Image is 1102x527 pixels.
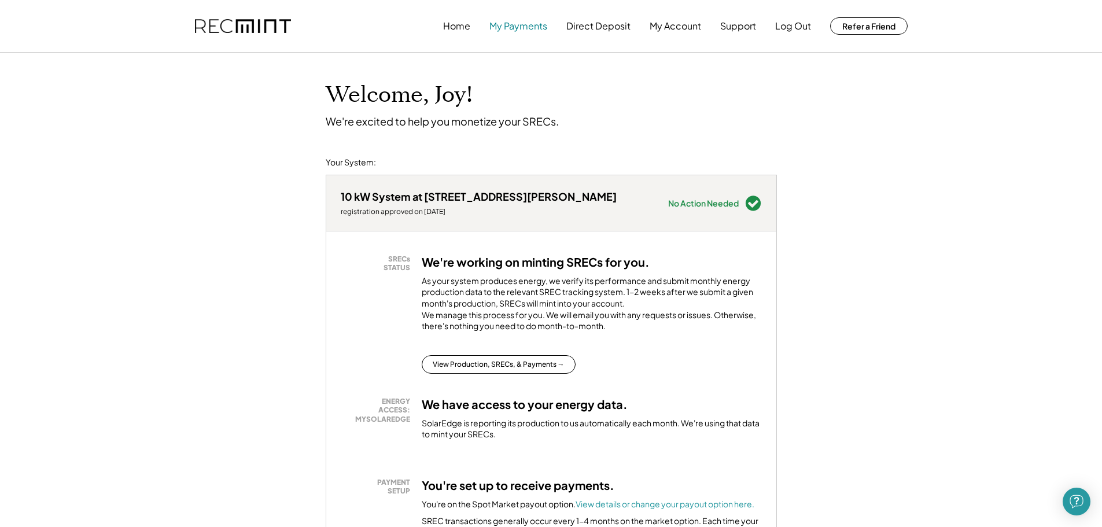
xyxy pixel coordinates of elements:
h3: We have access to your energy data. [422,397,628,412]
button: Direct Deposit [566,14,631,38]
button: Refer a Friend [830,17,908,35]
div: SolarEdge is reporting its production to us automatically each month. We're using that data to mi... [422,418,762,440]
div: SRECs STATUS [347,255,410,272]
div: You're on the Spot Market payout option. [422,499,754,510]
div: As your system produces energy, we verify its performance and submit monthly energy production da... [422,275,762,338]
button: My Account [650,14,701,38]
div: registration approved on [DATE] [341,207,617,216]
button: View Production, SRECs, & Payments → [422,355,576,374]
div: 10 kW System at [STREET_ADDRESS][PERSON_NAME] [341,190,617,203]
div: PAYMENT SETUP [347,478,410,496]
a: View details or change your payout option here. [576,499,754,509]
button: Log Out [775,14,811,38]
div: Your System: [326,157,376,168]
button: My Payments [489,14,547,38]
div: No Action Needed [668,199,739,207]
h3: We're working on minting SRECs for you. [422,255,650,270]
h1: Welcome, Joy! [326,82,473,109]
button: Support [720,14,756,38]
img: recmint-logotype%403x.png [195,19,291,34]
div: We're excited to help you monetize your SRECs. [326,115,559,128]
h3: You're set up to receive payments. [422,478,614,493]
button: Home [443,14,470,38]
div: ENERGY ACCESS: MYSOLAREDGE [347,397,410,424]
div: Open Intercom Messenger [1063,488,1090,515]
